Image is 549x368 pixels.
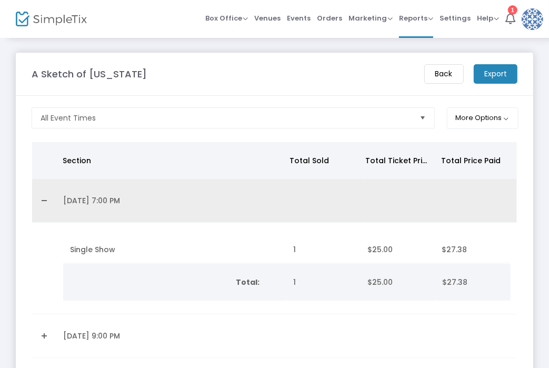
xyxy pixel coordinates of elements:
[284,142,360,179] th: Total Sold
[38,192,51,209] a: Collapse Details
[442,244,467,255] span: $27.38
[441,155,501,166] span: Total Price Paid
[447,107,519,129] button: More Options
[57,179,287,223] td: [DATE] 7:00 PM
[293,244,296,255] span: 1
[56,142,283,179] th: Section
[293,277,296,287] span: 1
[367,244,393,255] span: $25.00
[205,13,248,23] span: Box Office
[440,5,471,32] span: Settings
[70,244,115,255] span: Single Show
[415,108,430,128] button: Select
[64,236,510,263] div: Data table
[348,13,393,23] span: Marketing
[41,113,96,123] span: All Event Times
[474,64,517,84] m-button: Export
[442,277,467,287] span: $27.38
[287,5,311,32] span: Events
[57,314,287,358] td: [DATE] 9:00 PM
[424,64,464,84] m-button: Back
[32,67,147,81] m-panel-title: A Sketch of [US_STATE]
[38,327,51,344] a: Expand Details
[508,5,517,15] div: 1
[317,5,342,32] span: Orders
[254,5,281,32] span: Venues
[477,13,499,23] span: Help
[365,155,432,166] span: Total Ticket Price
[236,277,259,287] b: Total:
[368,277,393,287] span: $25.00
[399,13,433,23] span: Reports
